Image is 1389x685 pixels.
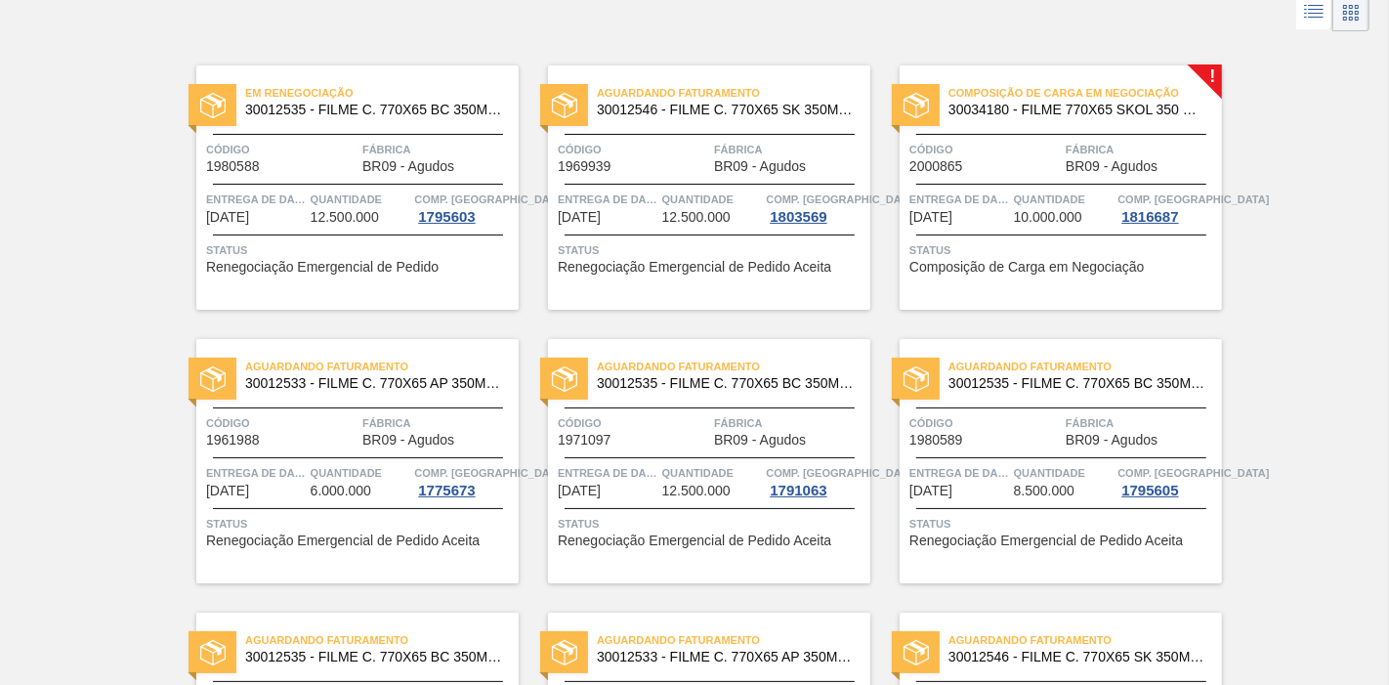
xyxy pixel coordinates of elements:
font: Código [909,417,953,429]
font: 1961988 [206,432,260,448]
span: 30012546 - FILME C. 770X65 SK 350ML C12 429 [948,650,1206,664]
font: Aguardando Faturamento [245,634,408,646]
a: statusAguardando Faturamento30012546 - FILME C. 770X65 SK 350ML C12 429Código1969939FábricaBR09 -... [519,65,870,310]
font: Aguardando Faturamento [597,634,760,646]
img: status [200,366,226,392]
span: Comp. Carga [766,190,917,209]
span: 12.500.000 [311,210,379,225]
span: 1980589 [909,433,963,448]
span: Renegociação Emergencial de Pedido Aceita [558,534,831,548]
font: Quantidade [1014,193,1085,205]
span: 30012535 - FILME C. 770X65 BC 350ML C12 429 [597,376,855,391]
span: Aguardando Faturamento [245,630,519,650]
font: Comp. [GEOGRAPHIC_DATA] [414,467,566,479]
font: Entrega de dados [558,193,670,205]
span: BR09 - Agudos [362,159,454,174]
span: Código [206,413,358,433]
span: 21/08/2025 [558,484,601,498]
span: 1971097 [558,433,611,448]
font: 1795603 [418,208,475,225]
a: statusAguardando Faturamento30012533 - FILME C. 770X65 AP 350ML C12 429Código1961988FábricaBR09 -... [167,339,519,583]
font: Renegociação Emergencial de Pedido [206,259,439,275]
font: Renegociação Emergencial de Pedido Aceita [909,533,1183,548]
span: 21/08/2025 [206,484,249,498]
font: Composição de Carga em Negociação [948,87,1179,99]
span: 30012533 - FILME C. 770X65 AP 350ML C12 429 [597,650,855,664]
a: statusEm renegociação30012535 - FILME C. 770X65 BC 350ML C12 429Código1980588FábricaBR09 - Agudos... [167,65,519,310]
font: 1980588 [206,158,260,174]
font: Código [206,144,250,155]
span: Entrega de dados [558,190,657,209]
font: 30012533 - FILME C. 770X65 AP 350ML C12 429 [597,649,901,664]
span: Código [206,140,358,159]
font: Fábrica [1066,144,1115,155]
font: Quantidade [1014,467,1085,479]
span: 8.500.000 [1014,484,1074,498]
img: status [200,640,226,665]
font: 2000865 [909,158,963,174]
img: status [904,366,929,392]
span: BR09 - Agudos [362,433,454,448]
span: Status [206,514,514,534]
a: statusAguardando Faturamento30012535 - FILME C. 770X65 BC 350ML C12 429Código1971097FábricaBR09 -... [519,339,870,583]
font: Aguardando Faturamento [948,361,1112,372]
a: !statusComposição de Carga em Negociação30034180 - FILME 770X65 SKOL 350 MP C12Código2000865Fábri... [870,65,1222,310]
span: Código [909,140,1061,159]
span: 6.000.000 [311,484,371,498]
font: Entrega de dados [909,193,1022,205]
font: [DATE] [206,483,249,498]
span: BR09 - Agudos [1066,433,1157,448]
font: Comp. [GEOGRAPHIC_DATA] [414,193,566,205]
span: 12.500.000 [662,210,731,225]
span: 30034180 - FILME 770X65 SKOL 350 MP C12 [948,103,1206,117]
span: Comp. Carga [414,463,566,483]
span: BR09 - Agudos [1066,159,1157,174]
span: Entrega de dados [558,463,657,483]
span: Quantidade [311,463,410,483]
a: statusAguardando Faturamento30012535 - FILME C. 770X65 BC 350ML C12 429Código1980589FábricaBR09 -... [870,339,1222,583]
span: 30012546 - FILME C. 770X65 SK 350ML C12 429 [597,103,855,117]
img: status [200,93,226,118]
font: 30012535 - FILME C. 770X65 BC 350ML C12 429 [245,102,550,117]
font: [DATE] [909,483,952,498]
font: 1803569 [770,208,826,225]
font: Comp. [GEOGRAPHIC_DATA] [766,193,917,205]
span: Fábrica [714,413,865,433]
font: Status [909,518,950,530]
span: Aguardando Faturamento [948,630,1222,650]
font: 30012546 - FILME C. 770X65 SK 350ML C12 429 [948,649,1253,664]
span: Comp. Carga [1117,463,1269,483]
font: Código [206,417,250,429]
span: Aguardando Faturamento [597,630,870,650]
font: [DATE] [558,209,601,225]
img: status [552,93,577,118]
span: Comp. Carga [1117,190,1269,209]
font: [DATE] [909,209,952,225]
span: 13/08/2025 [206,210,249,225]
span: Status [206,240,514,260]
font: 30034180 - FILME 770X65 SKOL 350 MP C12 [948,102,1232,117]
span: 1980588 [206,159,260,174]
span: 30012535 - FILME C. 770X65 BC 350ML C12 429 [245,650,503,664]
font: Aguardando Faturamento [245,361,408,372]
span: Entrega de dados [206,463,306,483]
span: Fábrica [362,413,514,433]
font: Código [558,417,602,429]
font: Quantidade [662,467,734,479]
span: Aguardando Faturamento [948,357,1222,376]
img: status [904,93,929,118]
font: Fábrica [1066,417,1115,429]
font: Entrega de dados [558,467,670,479]
font: Entrega de dados [206,467,318,479]
a: Comp. [GEOGRAPHIC_DATA]1803569 [766,190,865,225]
span: Comp. Carga [414,190,566,209]
font: 30012535 - FILME C. 770X65 BC 350ML C12 429 [948,375,1253,391]
font: 1969939 [558,158,611,174]
span: Aguardando Faturamento [245,357,519,376]
font: [DATE] [558,483,601,498]
span: Renegociação Emergencial de Pedido Aceita [206,534,480,548]
font: Comp. [GEOGRAPHIC_DATA] [1117,467,1269,479]
font: 12.500.000 [662,483,731,498]
font: 1775673 [418,482,475,498]
span: BR09 - Agudos [714,433,806,448]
